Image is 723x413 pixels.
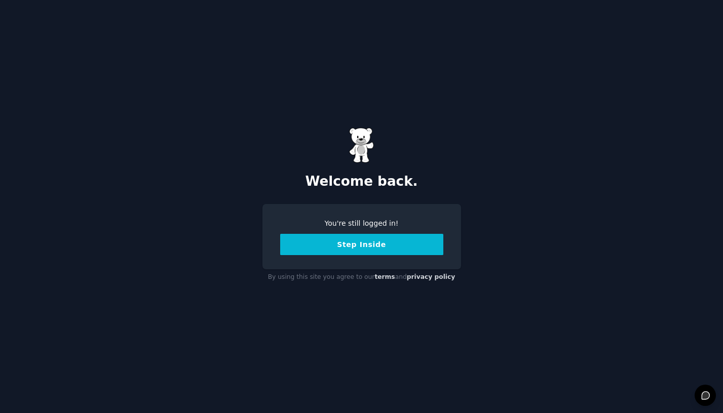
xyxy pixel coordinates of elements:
a: Step Inside [280,240,443,249]
img: Gummy Bear [349,128,374,163]
h2: Welcome back. [262,174,461,190]
div: By using this site you agree to our and [262,269,461,285]
button: Step Inside [280,234,443,255]
div: You're still logged in! [280,218,443,229]
a: terms [374,273,395,280]
a: privacy policy [407,273,455,280]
